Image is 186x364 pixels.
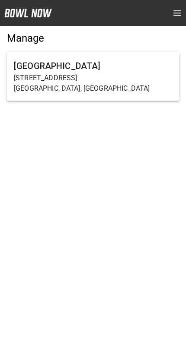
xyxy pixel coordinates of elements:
[169,4,186,22] button: open drawer
[7,31,179,45] h5: Manage
[14,83,172,94] p: [GEOGRAPHIC_DATA], [GEOGRAPHIC_DATA]
[14,73,172,83] p: [STREET_ADDRESS]
[14,59,172,73] h6: [GEOGRAPHIC_DATA]
[4,9,52,17] img: logo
